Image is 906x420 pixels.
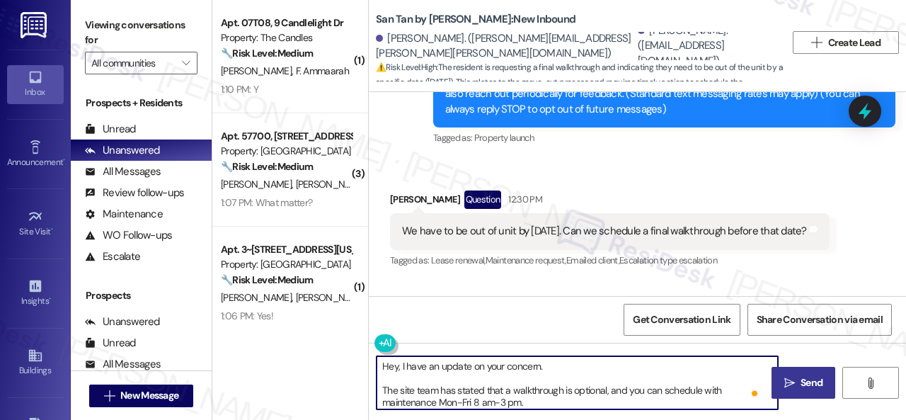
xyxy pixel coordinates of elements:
i:  [811,37,822,48]
button: Get Conversation Link [624,304,740,336]
b: San Tan by [PERSON_NAME]: New Inbound [376,12,575,27]
div: WO Follow-ups [85,228,172,243]
span: Escalation type escalation [619,254,717,266]
strong: 🔧 Risk Level: Medium [221,47,313,59]
div: All Messages [85,357,161,372]
span: Property launch [474,132,534,144]
button: New Message [89,385,194,407]
div: Apt. 07T08, 9 Candlelight Dr [221,16,352,30]
strong: 🔧 Risk Level: Medium [221,273,313,286]
div: Prospects + Residents [71,96,212,110]
div: Escalate [85,249,140,264]
a: Inbox [7,65,64,103]
strong: 🔧 Risk Level: Medium [221,160,313,173]
span: Emailed client , [566,254,619,266]
img: ResiDesk Logo [21,12,50,38]
label: Viewing conversations for [85,14,197,52]
span: New Message [120,388,178,403]
div: Tagged as: [433,127,895,148]
div: 1:10 PM: Y [221,83,258,96]
div: Unread [85,336,136,351]
div: [PERSON_NAME] [390,191,830,213]
div: Review follow-ups [85,186,184,200]
span: Get Conversation Link [633,312,730,327]
i:  [182,57,190,69]
span: F. Ammaarah [296,64,349,77]
div: 1:07 PM: What matter? [221,196,312,209]
div: Tagged as: [390,250,830,271]
a: Buildings [7,344,64,382]
span: [PERSON_NAME] [221,291,296,304]
span: • [63,155,65,165]
i:  [104,390,115,402]
div: Property: [GEOGRAPHIC_DATA] [221,257,352,272]
span: Create Lead [828,35,881,50]
button: Create Lead [793,31,899,54]
span: [PERSON_NAME] [296,291,367,304]
span: Send [801,375,822,390]
div: Unread [85,122,136,137]
div: Property: [GEOGRAPHIC_DATA] [221,144,352,159]
div: Maintenance [85,207,163,222]
div: Prospects [71,288,212,303]
div: Apt. 3~[STREET_ADDRESS][US_STATE] [221,242,352,257]
div: [PERSON_NAME]. ([PERSON_NAME][EMAIL_ADDRESS][PERSON_NAME][PERSON_NAME][DOMAIN_NAME]) [376,31,634,62]
span: [PERSON_NAME] [221,64,296,77]
strong: ⚠️ Risk Level: High [376,62,437,73]
span: : The resident is requesting a final walkthrough and indicating they need to be out of the unit b... [376,60,786,106]
div: [PERSON_NAME]. ([EMAIL_ADDRESS][DOMAIN_NAME]) [638,23,775,69]
span: • [51,225,53,234]
div: All Messages [85,164,161,179]
div: Property: The Candles [221,30,352,45]
div: 1:06 PM: Yes! [221,310,273,322]
i:  [784,378,795,389]
div: We have to be out of unit by [DATE]. Can we schedule a final walkthrough before that date? [402,224,807,239]
div: Unanswered [85,143,160,158]
a: Insights • [7,274,64,312]
button: Share Conversation via email [747,304,892,336]
div: 12:30 PM [505,192,542,207]
span: [PERSON_NAME] [221,178,296,191]
a: Site Visit • [7,205,64,243]
div: Question [464,191,502,208]
span: • [49,294,51,304]
textarea: To enrich screen reader interactions, please activate Accessibility in Grammarly extension settings [377,356,778,409]
div: Apt. 57700, [STREET_ADDRESS] [221,129,352,144]
button: Send [772,367,835,399]
span: Share Conversation via email [757,312,883,327]
div: Unanswered [85,314,160,329]
input: All communities [91,52,175,74]
i:  [865,378,876,389]
span: Maintenance request , [486,254,566,266]
span: Lease renewal , [431,254,486,266]
span: [PERSON_NAME] [296,178,367,191]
